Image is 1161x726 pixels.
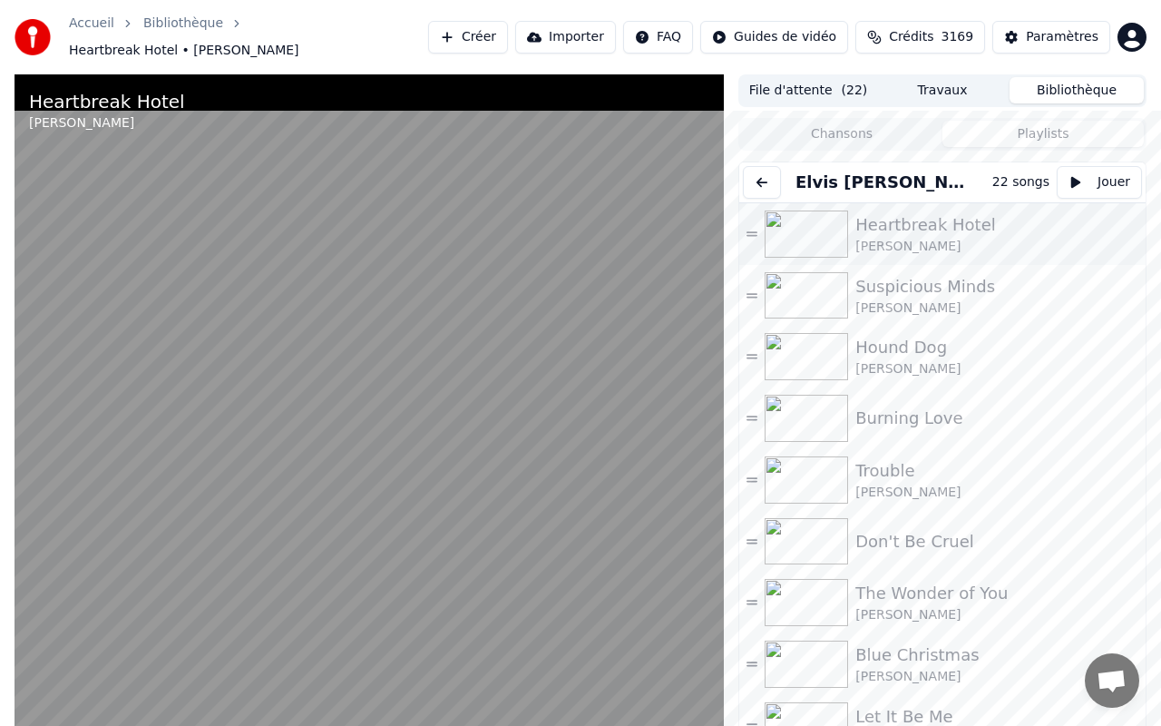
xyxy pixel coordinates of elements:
div: Heartbreak Hotel [29,89,185,114]
div: [PERSON_NAME] [855,238,1138,256]
button: Créer [428,21,508,54]
a: Ouvrir le chat [1085,653,1139,708]
div: Blue Christmas [855,643,1138,668]
button: Paramètres [992,21,1110,54]
div: [PERSON_NAME] [855,606,1138,624]
button: Bibliothèque [1010,77,1144,103]
div: Burning Love [855,406,1138,431]
div: Hound Dog [855,335,1138,360]
button: Guides de vidéo [700,21,848,54]
div: Trouble [855,458,1138,484]
div: [PERSON_NAME] [29,114,185,132]
span: Crédits [889,28,933,46]
span: ( 22 ) [842,82,868,100]
button: FAQ [623,21,693,54]
button: Playlists [942,121,1144,147]
div: The Wonder of You [855,581,1138,606]
div: [PERSON_NAME] [855,299,1138,318]
div: 22 songs [992,173,1049,191]
div: Don't Be Cruel [855,529,1138,554]
div: Paramètres [1026,28,1098,46]
button: Importer [515,21,616,54]
div: [PERSON_NAME] [855,668,1138,686]
button: File d'attente [741,77,875,103]
div: [PERSON_NAME] [855,484,1138,502]
button: Travaux [875,77,1010,103]
button: Crédits3169 [855,21,985,54]
button: Elvis [PERSON_NAME] [788,170,982,195]
div: Suspicious Minds [855,274,1138,299]
a: Accueil [69,15,114,33]
a: Bibliothèque [143,15,223,33]
button: Jouer [1057,166,1142,199]
div: [PERSON_NAME] [855,360,1138,378]
span: 3169 [941,28,974,46]
div: Heartbreak Hotel [855,212,1138,238]
nav: breadcrumb [69,15,428,60]
span: Heartbreak Hotel • [PERSON_NAME] [69,42,299,60]
button: Chansons [741,121,942,147]
img: youka [15,19,51,55]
